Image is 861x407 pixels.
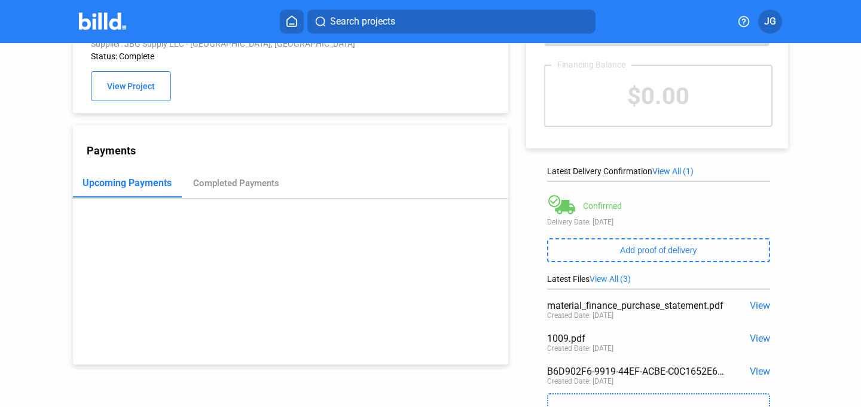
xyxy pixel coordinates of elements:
[87,144,508,157] div: Payments
[193,178,279,189] div: Completed Payments
[551,60,631,69] div: Financing Balance
[547,366,726,377] div: B6D902F6-9919-44EF-ACBE-C0C1652E68E7
[330,14,395,29] span: Search projects
[750,333,770,344] span: View
[750,366,770,377] span: View
[79,13,126,30] img: Billd Company Logo
[620,245,697,255] span: Add proof of delivery
[547,311,613,320] div: Created Date: [DATE]
[547,166,770,176] div: Latest Delivery Confirmation
[583,201,622,211] div: Confirmed
[547,274,770,284] div: Latest Files
[764,14,776,29] span: JG
[547,218,770,226] div: Delivery Date: [DATE]
[547,238,770,262] button: Add proof of delivery
[83,177,172,189] div: Upcoming Payments
[652,166,694,176] span: View All (1)
[547,344,613,353] div: Created Date: [DATE]
[758,10,782,34] button: JG
[91,39,410,48] div: Supplier: JBG Supply LLC - [GEOGRAPHIC_DATA], [GEOGRAPHIC_DATA]
[547,300,726,311] div: material_finance_purchase_statement.pdf
[545,66,771,126] div: $0.00
[107,82,155,92] span: View Project
[547,333,726,344] div: 1009.pdf
[91,71,171,101] button: View Project
[547,377,613,385] div: Created Date: [DATE]
[91,51,410,61] div: Status: Complete
[307,10,596,34] button: Search projects
[750,300,770,311] span: View
[590,274,631,284] span: View All (3)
